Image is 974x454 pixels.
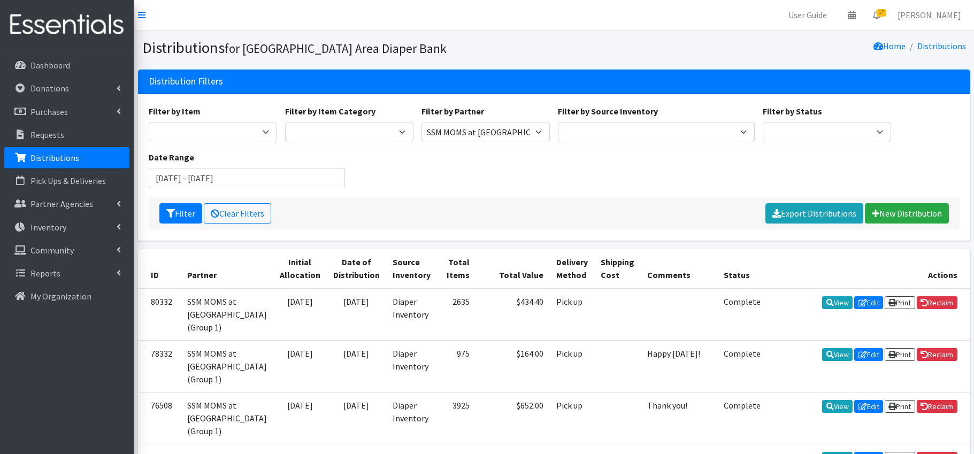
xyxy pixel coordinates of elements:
[873,41,906,51] a: Home
[30,222,66,233] p: Inventory
[885,296,915,309] a: Print
[4,101,129,122] a: Purchases
[181,392,273,444] td: SSM MOMS at [GEOGRAPHIC_DATA] (Group 1)
[917,41,966,51] a: Distributions
[225,41,447,56] small: for [GEOGRAPHIC_DATA] Area Diaper Bank
[4,240,129,261] a: Community
[327,249,386,288] th: Date of Distribution
[889,4,970,26] a: [PERSON_NAME]
[885,400,915,413] a: Print
[437,340,476,392] td: 975
[877,9,886,17] span: 17
[327,392,386,444] td: [DATE]
[4,170,129,191] a: Pick Ups & Deliveries
[717,288,767,341] td: Complete
[854,296,883,309] a: Edit
[717,249,767,288] th: Status
[550,340,594,392] td: Pick up
[149,151,194,164] label: Date Range
[30,60,70,71] p: Dashboard
[885,348,915,361] a: Print
[822,348,853,361] a: View
[476,288,550,341] td: $434.40
[437,288,476,341] td: 2635
[594,249,641,288] th: Shipping Cost
[181,249,273,288] th: Partner
[386,340,437,392] td: Diaper Inventory
[437,249,476,288] th: Total Items
[138,392,181,444] td: 76508
[717,392,767,444] td: Complete
[822,400,853,413] a: View
[273,340,327,392] td: [DATE]
[550,392,594,444] td: Pick up
[641,392,717,444] td: Thank you!
[138,249,181,288] th: ID
[917,348,957,361] a: Reclaim
[149,76,223,87] h3: Distribution Filters
[917,400,957,413] a: Reclaim
[30,175,106,186] p: Pick Ups & Deliveries
[4,147,129,168] a: Distributions
[4,286,129,307] a: My Organization
[4,193,129,214] a: Partner Agencies
[285,105,375,118] label: Filter by Item Category
[765,203,863,224] a: Export Distributions
[30,268,60,279] p: Reports
[854,348,883,361] a: Edit
[30,152,79,163] p: Distributions
[327,340,386,392] td: [DATE]
[30,291,91,302] p: My Organization
[149,105,201,118] label: Filter by Item
[204,203,271,224] a: Clear Filters
[30,198,93,209] p: Partner Agencies
[30,106,68,117] p: Purchases
[159,203,202,224] button: Filter
[138,340,181,392] td: 78332
[4,55,129,76] a: Dashboard
[717,340,767,392] td: Complete
[822,296,853,309] a: View
[421,105,484,118] label: Filter by Partner
[386,288,437,341] td: Diaper Inventory
[181,288,273,341] td: SSM MOMS at [GEOGRAPHIC_DATA] (Group 1)
[4,7,129,43] img: HumanEssentials
[30,129,64,140] p: Requests
[4,217,129,238] a: Inventory
[181,340,273,392] td: SSM MOMS at [GEOGRAPHIC_DATA] (Group 1)
[864,4,889,26] a: 17
[641,340,717,392] td: Happy [DATE]!
[476,340,550,392] td: $164.00
[550,288,594,341] td: Pick up
[138,288,181,341] td: 80332
[854,400,883,413] a: Edit
[273,288,327,341] td: [DATE]
[30,83,69,94] p: Donations
[273,392,327,444] td: [DATE]
[763,105,822,118] label: Filter by Status
[149,168,346,188] input: January 1, 2011 - December 31, 2011
[476,392,550,444] td: $652.00
[558,105,658,118] label: Filter by Source Inventory
[4,124,129,145] a: Requests
[917,296,957,309] a: Reclaim
[865,203,949,224] a: New Distribution
[780,4,835,26] a: User Guide
[4,263,129,284] a: Reports
[30,245,74,256] p: Community
[437,392,476,444] td: 3925
[273,249,327,288] th: Initial Allocation
[386,392,437,444] td: Diaper Inventory
[142,39,550,57] h1: Distributions
[4,78,129,99] a: Donations
[386,249,437,288] th: Source Inventory
[327,288,386,341] td: [DATE]
[550,249,594,288] th: Delivery Method
[767,249,970,288] th: Actions
[641,249,717,288] th: Comments
[476,249,550,288] th: Total Value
